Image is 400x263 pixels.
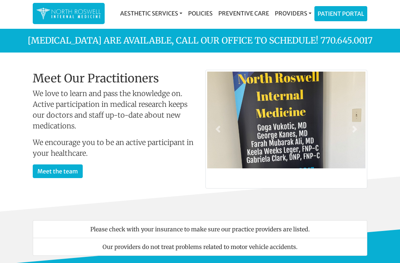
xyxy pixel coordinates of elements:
p: [MEDICAL_DATA] are available, call our office to schedule! 770.645.0017 [5,34,395,47]
a: Policies [185,6,215,21]
a: Patient Portal [315,6,367,21]
a: Aesthetic Services [117,6,185,21]
img: North Roswell Internal Medicine [36,6,101,21]
h2: Meet Our Practitioners [33,72,195,85]
li: Our providers do not treat problems related to motor vehicle accidents. [33,238,367,256]
a: Meet the team [33,164,83,178]
p: We encourage you to be an active participant in your healthcare. [33,137,195,159]
a: Preventive Care [215,6,272,21]
p: We love to learn and pass the knowledge on. Active participation in medical research keeps our do... [33,88,195,131]
a: Providers [272,6,314,21]
li: Please check with your insurance to make sure our practice providers are listed. [33,220,367,238]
